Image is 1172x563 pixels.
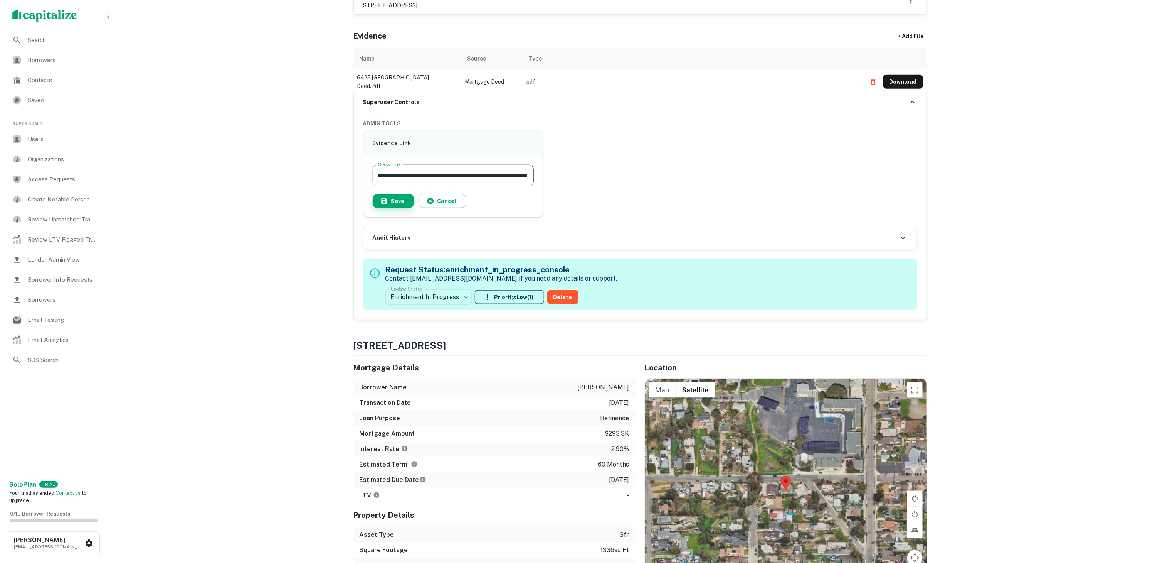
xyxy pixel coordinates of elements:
[14,537,83,543] h6: [PERSON_NAME]
[627,491,629,500] p: -
[907,491,923,506] button: Rotate map clockwise
[6,150,101,169] a: Organizations
[6,71,101,90] a: Contacts
[28,255,97,264] span: Lender Admin View
[28,56,97,65] span: Borrowers
[353,362,636,374] h5: Mortgage Details
[373,194,414,208] button: Save
[360,475,426,485] h6: Estimated Due Date
[620,530,629,539] p: sfr
[578,383,629,392] p: [PERSON_NAME]
[612,445,629,454] p: 2.90%
[419,194,466,208] button: Cancel
[373,492,380,499] svg: LTVs displayed on the website are for informational purposes only and may be reported incorrectly...
[6,331,101,349] a: Email Analytics
[360,491,380,500] h6: LTV
[6,130,101,149] a: Users
[9,490,87,504] span: Your trial has ended. to upgrade.
[601,546,629,555] p: 1336 sq ft
[6,51,101,69] a: Borrowers
[609,398,629,407] p: [DATE]
[9,481,36,488] strong: Solo Plan
[385,264,617,276] h5: Request Status: enrichment_in_progress_console
[360,445,408,454] h6: Interest Rate
[28,315,97,325] span: Email Testing
[907,382,923,398] button: Toggle fullscreen view
[9,480,36,489] a: SoloPlan
[609,475,629,485] p: [DATE]
[6,190,101,209] a: Create Notable Person
[419,476,426,483] svg: Estimate is based on a standard schedule for this type of loan.
[28,355,97,365] span: SOS Search
[6,230,101,249] a: Review LTV Flagged Transactions
[649,382,676,398] button: Show street map
[467,54,486,63] div: Source
[866,76,880,88] button: Delete file
[353,48,927,91] div: scrollable content
[385,286,472,308] div: Enrichment In Progress
[353,48,461,69] th: Name
[10,511,70,517] span: 0 / 10 Borrower Requests
[6,291,101,309] a: Borrowers
[28,135,97,144] span: Users
[8,531,100,555] button: [PERSON_NAME][EMAIL_ADDRESS][DOMAIN_NAME]
[6,271,101,289] div: Borrower Info Requests
[6,31,101,49] a: Search
[6,311,101,329] a: Email Testing
[353,69,461,94] td: 6425 [GEOGRAPHIC_DATA] - deed.pdf
[353,509,636,521] h5: Property Details
[360,530,394,539] h6: Asset Type
[363,98,420,107] h6: Superuser Controls
[360,414,400,423] h6: Loan Purpose
[360,546,408,555] h6: Square Footage
[6,351,101,369] a: SOS Search
[378,161,401,168] label: Slack Link
[461,69,523,94] td: Mortgage Deed
[360,429,415,438] h6: Mortgage Amount
[605,429,629,438] p: $293.3k
[28,335,97,345] span: Email Analytics
[363,119,917,128] h6: ADMIN TOOLS
[362,1,418,10] p: [STREET_ADDRESS]
[600,414,629,423] p: refinance
[6,250,101,269] a: Lender Admin View
[907,507,923,522] button: Rotate map counterclockwise
[385,274,617,283] p: Contact [EMAIL_ADDRESS][DOMAIN_NAME] if you need any details or support.
[28,215,97,224] span: Review Unmatched Transactions
[523,48,863,69] th: Type
[28,175,97,184] span: Access Requests
[523,69,863,94] td: pdf
[529,54,542,63] div: Type
[475,290,544,304] button: Priority:Low(1)
[373,139,534,148] h6: Evidence Link
[411,461,418,468] svg: Term is based on a standard schedule for this type of loan.
[373,233,411,242] h6: Audit History
[360,398,411,407] h6: Transaction Date
[401,445,408,452] svg: The interest rates displayed on the website are for informational purposes only and may be report...
[6,91,101,110] a: Saved
[461,48,523,69] th: Source
[353,338,927,352] h4: [STREET_ADDRESS]
[28,195,97,204] span: Create Notable Person
[1133,501,1172,538] iframe: Chat Widget
[360,460,418,469] h6: Estimated Term
[39,481,58,488] div: TRIAL
[6,111,101,130] li: Super Admin
[55,490,81,496] a: Contact us
[6,170,101,189] div: Access Requests
[6,210,101,229] a: Review Unmatched Transactions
